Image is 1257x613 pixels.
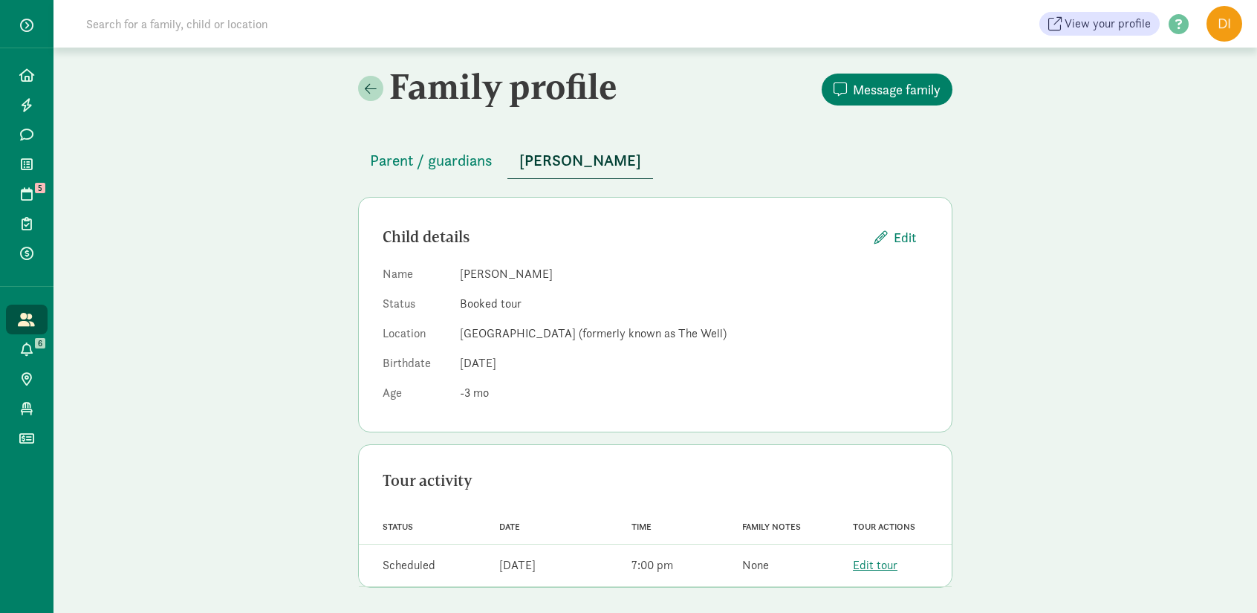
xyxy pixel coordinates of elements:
[460,265,928,283] dd: [PERSON_NAME]
[853,522,915,532] span: Tour actions
[383,557,435,574] div: Scheduled
[6,179,48,209] a: 5
[631,557,673,574] div: 7:00 pm
[6,334,48,364] a: 6
[383,469,928,493] div: Tour activity
[358,152,504,169] a: Parent / guardians
[894,227,916,247] span: Edit
[742,522,801,532] span: Family notes
[1065,15,1151,33] span: View your profile
[507,152,653,169] a: [PERSON_NAME]
[383,522,413,532] span: Status
[631,522,652,532] span: Time
[853,557,897,573] a: Edit tour
[383,384,448,408] dt: Age
[383,225,863,249] div: Child details
[822,74,952,106] button: Message family
[460,325,928,343] dd: [GEOGRAPHIC_DATA] (formerly known as The Well)
[77,9,494,39] input: Search for a family, child or location
[742,557,769,574] div: None
[460,355,496,371] span: [DATE]
[1039,12,1160,36] a: View your profile
[460,295,928,313] dd: Booked tour
[519,149,641,172] span: [PERSON_NAME]
[370,149,493,172] span: Parent / guardians
[35,183,45,193] span: 5
[383,295,448,319] dt: Status
[507,143,653,179] button: [PERSON_NAME]
[499,557,536,574] div: [DATE]
[358,65,652,107] h2: Family profile
[1183,542,1257,613] iframe: Chat Widget
[358,143,504,178] button: Parent / guardians
[383,354,448,378] dt: Birthdate
[863,221,928,253] button: Edit
[383,265,448,289] dt: Name
[853,80,941,100] span: Message family
[460,385,489,400] span: -3
[383,325,448,348] dt: Location
[499,522,520,532] span: Date
[35,338,45,348] span: 6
